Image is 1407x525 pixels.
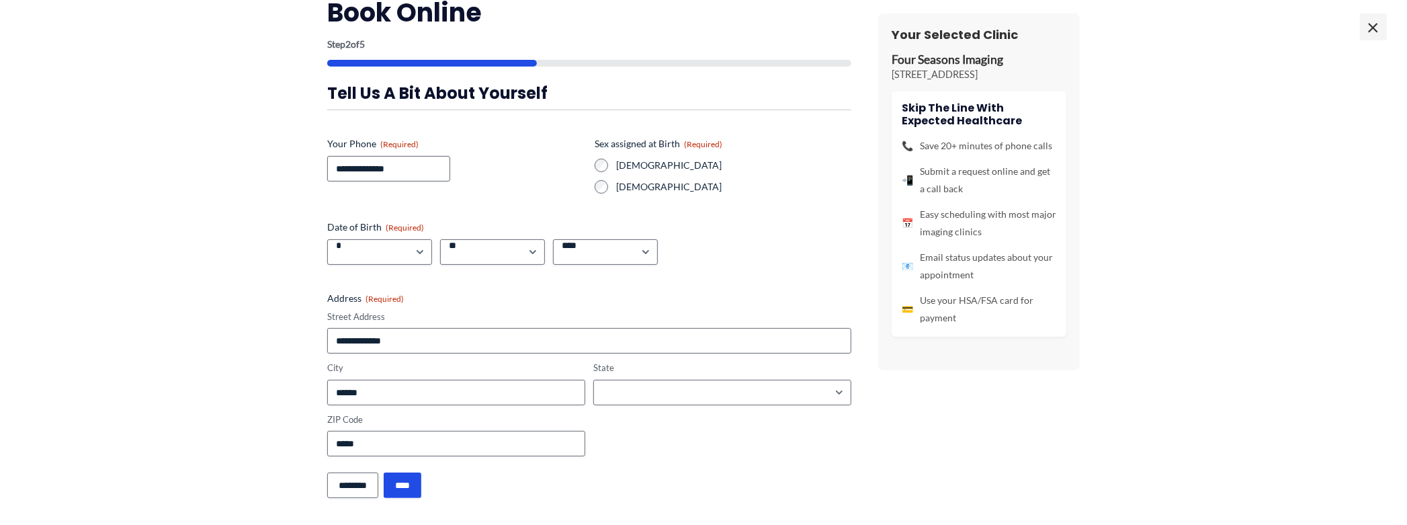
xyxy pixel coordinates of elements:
span: (Required) [386,223,424,233]
label: Street Address [327,311,851,323]
h3: Your Selected Clinic [892,27,1066,42]
span: 📲 [902,171,913,189]
legend: Sex assigned at Birth [595,137,722,151]
li: Use your HSA/FSA card for payment [902,292,1056,327]
span: (Required) [366,294,404,304]
p: Step of [327,40,851,49]
span: (Required) [684,139,722,149]
label: ZIP Code [327,413,585,426]
span: 📅 [902,214,913,232]
span: 📞 [902,137,913,155]
span: (Required) [380,139,419,149]
p: Four Seasons Imaging [892,52,1066,68]
h3: Tell us a bit about yourself [327,83,851,104]
span: 📧 [902,257,913,275]
li: Save 20+ minutes of phone calls [902,137,1056,155]
label: [DEMOGRAPHIC_DATA] [616,159,851,172]
label: Your Phone [327,137,584,151]
legend: Address [327,292,404,305]
li: Email status updates about your appointment [902,249,1056,284]
span: × [1360,13,1387,40]
label: [DEMOGRAPHIC_DATA] [616,180,851,194]
span: 5 [359,38,365,50]
span: 💳 [902,300,913,318]
li: Submit a request online and get a call back [902,163,1056,198]
li: Easy scheduling with most major imaging clinics [902,206,1056,241]
span: 2 [345,38,351,50]
h4: Skip the line with Expected Healthcare [902,102,1056,127]
legend: Date of Birth [327,220,424,234]
label: City [327,362,585,374]
label: State [593,362,851,374]
p: [STREET_ADDRESS] [892,68,1066,81]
